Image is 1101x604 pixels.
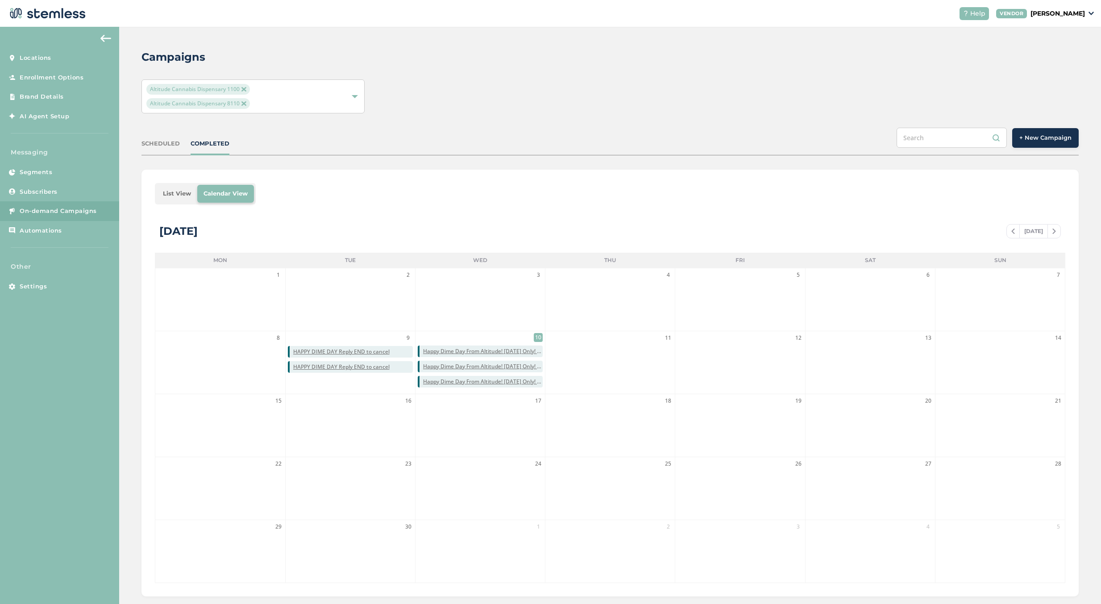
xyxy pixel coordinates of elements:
[996,9,1027,18] div: VENDOR
[146,84,249,95] span: Altitude Cannabis Dispensary 1100
[241,101,246,106] img: icon-close-accent-8a337256.svg
[20,207,97,216] span: On-demand Campaigns
[897,128,1007,148] input: Search
[191,139,229,148] div: COMPLETED
[20,112,69,121] span: AI Agent Setup
[20,187,58,196] span: Subscribers
[20,73,83,82] span: Enrollment Options
[963,11,968,16] img: icon-help-white-03924b79.svg
[1012,128,1079,148] button: + New Campaign
[20,282,47,291] span: Settings
[146,98,249,109] span: Altitude Cannabis Dispensary 8110
[141,49,205,65] h2: Campaigns
[100,35,111,42] img: icon-arrow-back-accent-c549486e.svg
[20,226,62,235] span: Automations
[141,139,180,148] div: SCHEDULED
[7,4,86,22] img: logo-dark-0685b13c.svg
[20,54,51,62] span: Locations
[970,9,985,18] span: Help
[157,185,197,203] li: List View
[1089,12,1094,15] img: icon_down-arrow-small-66adaf34.svg
[1056,561,1101,604] iframe: Chat Widget
[1030,9,1085,18] p: [PERSON_NAME]
[1019,133,1072,142] span: + New Campaign
[197,185,254,203] li: Calendar View
[20,92,64,101] span: Brand Details
[241,87,246,92] img: icon-close-accent-8a337256.svg
[20,168,52,177] span: Segments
